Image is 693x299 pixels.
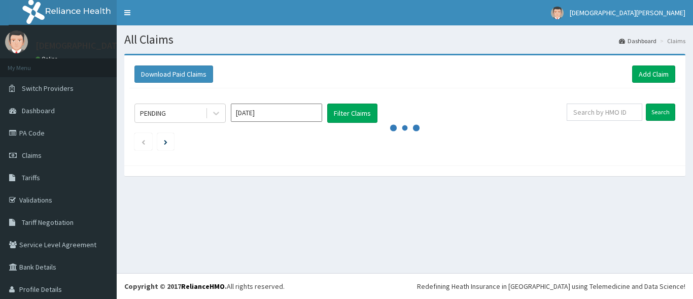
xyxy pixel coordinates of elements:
[22,218,74,227] span: Tariff Negotiation
[164,137,167,146] a: Next page
[231,104,322,122] input: Select Month and Year
[632,65,675,83] a: Add Claim
[619,37,656,45] a: Dashboard
[117,273,693,299] footer: All rights reserved.
[390,113,420,143] svg: audio-loading
[551,7,564,19] img: User Image
[22,84,74,93] span: Switch Providers
[134,65,213,83] button: Download Paid Claims
[22,151,42,160] span: Claims
[36,55,60,62] a: Online
[417,281,685,291] div: Redefining Heath Insurance in [GEOGRAPHIC_DATA] using Telemedicine and Data Science!
[570,8,685,17] span: [DEMOGRAPHIC_DATA][PERSON_NAME]
[22,106,55,115] span: Dashboard
[141,137,146,146] a: Previous page
[567,104,642,121] input: Search by HMO ID
[5,30,28,53] img: User Image
[646,104,675,121] input: Search
[657,37,685,45] li: Claims
[181,282,225,291] a: RelianceHMO
[124,282,227,291] strong: Copyright © 2017 .
[22,173,40,182] span: Tariffs
[140,108,166,118] div: PENDING
[36,41,192,50] p: [DEMOGRAPHIC_DATA][PERSON_NAME]
[124,33,685,46] h1: All Claims
[327,104,377,123] button: Filter Claims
